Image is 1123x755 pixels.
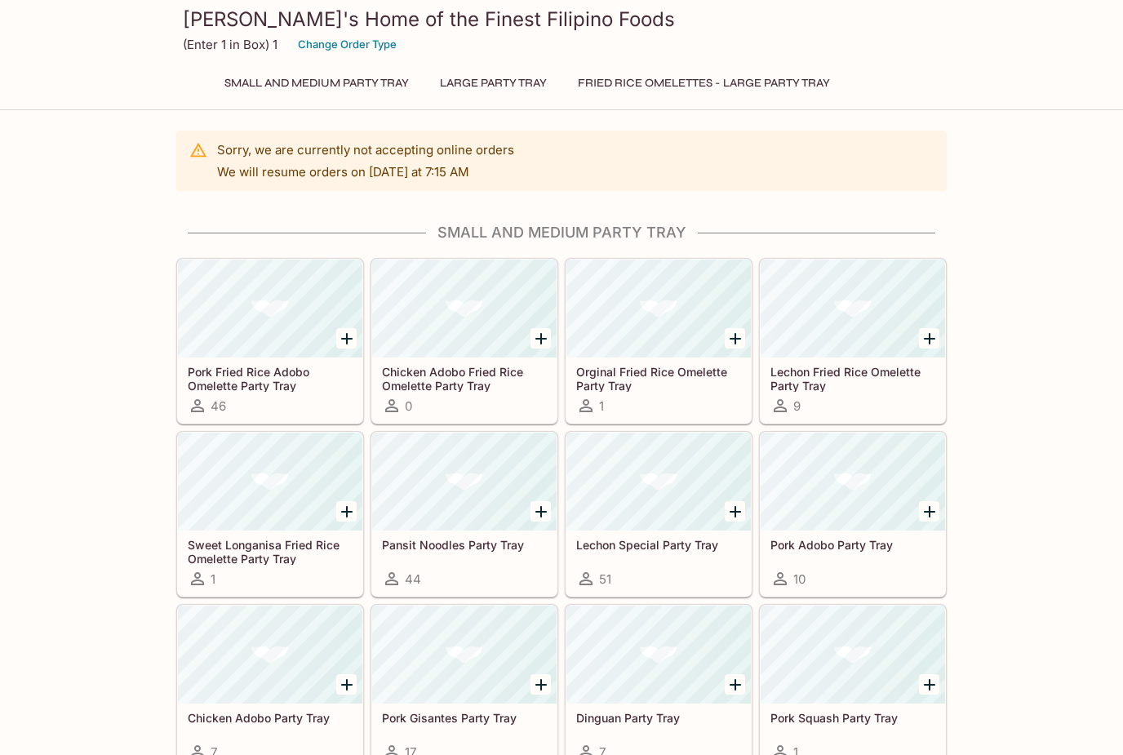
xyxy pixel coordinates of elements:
button: Add Orginal Fried Rice Omelette Party Tray [725,328,745,349]
h4: Small and Medium Party Tray [176,224,947,242]
a: Chicken Adobo Fried Rice Omelette Party Tray0 [371,259,557,424]
p: We will resume orders on [DATE] at 7:15 AM [217,164,514,180]
h5: Pansit Noodles Party Tray [382,538,547,552]
button: Change Order Type [291,32,404,57]
span: 44 [405,571,421,587]
h5: Orginal Fried Rice Omelette Party Tray [576,365,741,392]
a: Lechon Special Party Tray51 [566,432,752,597]
span: 9 [793,398,801,414]
a: Lechon Fried Rice Omelette Party Tray9 [760,259,946,424]
div: Lechon Fried Rice Omelette Party Tray [761,260,945,358]
h5: Pork Adobo Party Tray [770,538,935,552]
button: Add Chicken Adobo Party Tray [336,674,357,695]
h5: Pork Squash Party Tray [770,711,935,725]
a: Pork Fried Rice Adobo Omelette Party Tray46 [177,259,363,424]
p: (Enter 1 in Box) 1 [183,37,277,52]
h5: Pork Fried Rice Adobo Omelette Party Tray [188,365,353,392]
h5: Chicken Adobo Party Tray [188,711,353,725]
button: Fried Rice Omelettes - Large Party Tray [569,72,839,95]
div: Chicken Adobo Fried Rice Omelette Party Tray [372,260,557,358]
button: Add Pansit Noodles Party Tray [530,501,551,522]
h5: Sweet Longanisa Fried Rice Omelette Party Tray [188,538,353,565]
button: Add Pork Adobo Party Tray [919,501,939,522]
button: Add Pork Fried Rice Adobo Omelette Party Tray [336,328,357,349]
span: 46 [211,398,226,414]
h5: Lechon Fried Rice Omelette Party Tray [770,365,935,392]
div: Sweet Longanisa Fried Rice Omelette Party Tray [178,433,362,531]
span: 0 [405,398,412,414]
button: Add Lechon Fried Rice Omelette Party Tray [919,328,939,349]
div: Pork Fried Rice Adobo Omelette Party Tray [178,260,362,358]
div: Pork Gisantes Party Tray [372,606,557,704]
h5: Chicken Adobo Fried Rice Omelette Party Tray [382,365,547,392]
div: Pansit Noodles Party Tray [372,433,557,531]
p: Sorry, we are currently not accepting online orders [217,142,514,158]
a: Pork Adobo Party Tray10 [760,432,946,597]
h5: Lechon Special Party Tray [576,538,741,552]
span: 10 [793,571,806,587]
button: Add Lechon Special Party Tray [725,501,745,522]
div: Pork Adobo Party Tray [761,433,945,531]
div: Pork Squash Party Tray [761,606,945,704]
h3: [PERSON_NAME]'s Home of the Finest Filipino Foods [183,7,940,32]
h5: Pork Gisantes Party Tray [382,711,547,725]
div: Dinguan Party Tray [566,606,751,704]
button: Large Party Tray [431,72,556,95]
button: Add Sweet Longanisa Fried Rice Omelette Party Tray [336,501,357,522]
button: Add Dinguan Party Tray [725,674,745,695]
span: 1 [211,571,215,587]
div: Lechon Special Party Tray [566,433,751,531]
button: Small and Medium Party Tray [215,72,418,95]
span: 1 [599,398,604,414]
h5: Dinguan Party Tray [576,711,741,725]
a: Sweet Longanisa Fried Rice Omelette Party Tray1 [177,432,363,597]
a: Pansit Noodles Party Tray44 [371,432,557,597]
a: Orginal Fried Rice Omelette Party Tray1 [566,259,752,424]
button: Add Pork Gisantes Party Tray [530,674,551,695]
div: Orginal Fried Rice Omelette Party Tray [566,260,751,358]
button: Add Pork Squash Party Tray [919,674,939,695]
button: Add Chicken Adobo Fried Rice Omelette Party Tray [530,328,551,349]
span: 51 [599,571,611,587]
div: Chicken Adobo Party Tray [178,606,362,704]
